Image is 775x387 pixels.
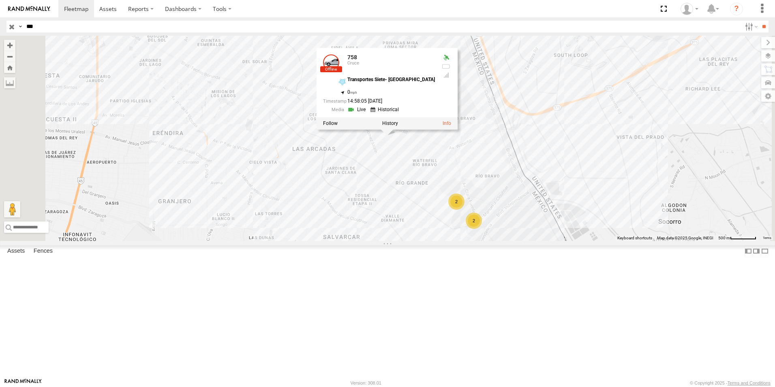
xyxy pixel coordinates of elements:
button: Zoom Home [4,62,15,73]
div: 2 [448,193,465,210]
a: View Live Media Streams [347,106,368,114]
div: Transportes Siete- [GEOGRAPHIC_DATA] [347,77,435,83]
div: Valid GPS Fix [441,55,451,61]
label: Map Settings [761,90,775,102]
span: 500 m [718,236,730,240]
img: rand-logo.svg [8,6,50,12]
label: Hide Summary Table [761,245,769,257]
label: Dock Summary Table to the Right [752,245,760,257]
span: Map data ©2025 Google, INEGI [657,236,713,240]
a: View Historical Media Streams [370,106,401,114]
div: Last Event GSM Signal Strength [441,72,451,79]
button: Map Scale: 500 m per 61 pixels [716,235,759,241]
label: Realtime tracking of Asset [323,121,338,127]
span: 0 [347,90,358,95]
a: View Asset Details [323,55,339,71]
div: Version: 308.01 [351,381,381,385]
button: Drag Pegman onto the map to open Street View [4,201,20,217]
button: Keyboard shortcuts [617,235,652,241]
button: Zoom out [4,51,15,62]
label: Measure [4,77,15,88]
div: No battery health information received from this device. [441,63,451,70]
label: Search Query [17,21,24,32]
label: Search Filter Options [742,21,759,32]
label: Dock Summary Table to the Left [744,245,752,257]
label: Fences [30,245,57,257]
div: MANUEL HERNANDEZ [678,3,701,15]
label: Assets [3,245,29,257]
i: ? [730,2,743,15]
a: View Asset Details [443,121,451,127]
div: Cruce [347,61,435,66]
button: Zoom in [4,40,15,51]
a: Terms and Conditions [728,381,771,385]
div: 2 [466,213,482,229]
div: Date/time of location update [323,99,435,104]
a: Visit our Website [4,379,42,387]
label: View Asset History [382,121,398,127]
a: 758 [347,54,357,61]
div: © Copyright 2025 - [690,381,771,385]
a: Terms (opens in new tab) [763,236,771,240]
